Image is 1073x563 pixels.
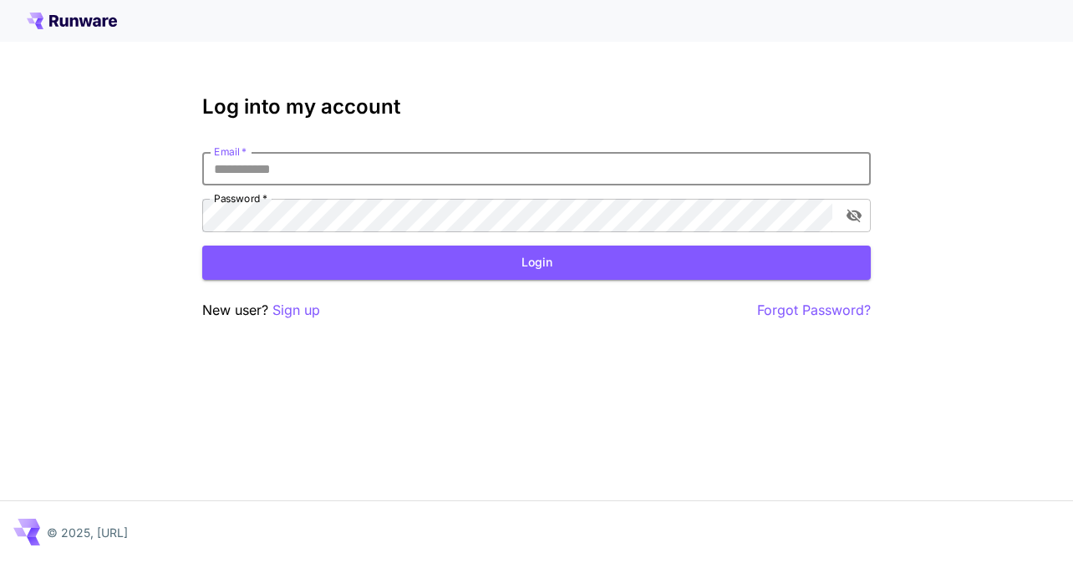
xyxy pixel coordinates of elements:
h3: Log into my account [202,95,871,119]
button: toggle password visibility [839,200,869,231]
button: Sign up [272,300,320,321]
button: Login [202,246,871,280]
p: New user? [202,300,320,321]
p: © 2025, [URL] [47,524,128,541]
label: Password [214,191,267,205]
button: Forgot Password? [757,300,871,321]
label: Email [214,145,247,159]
